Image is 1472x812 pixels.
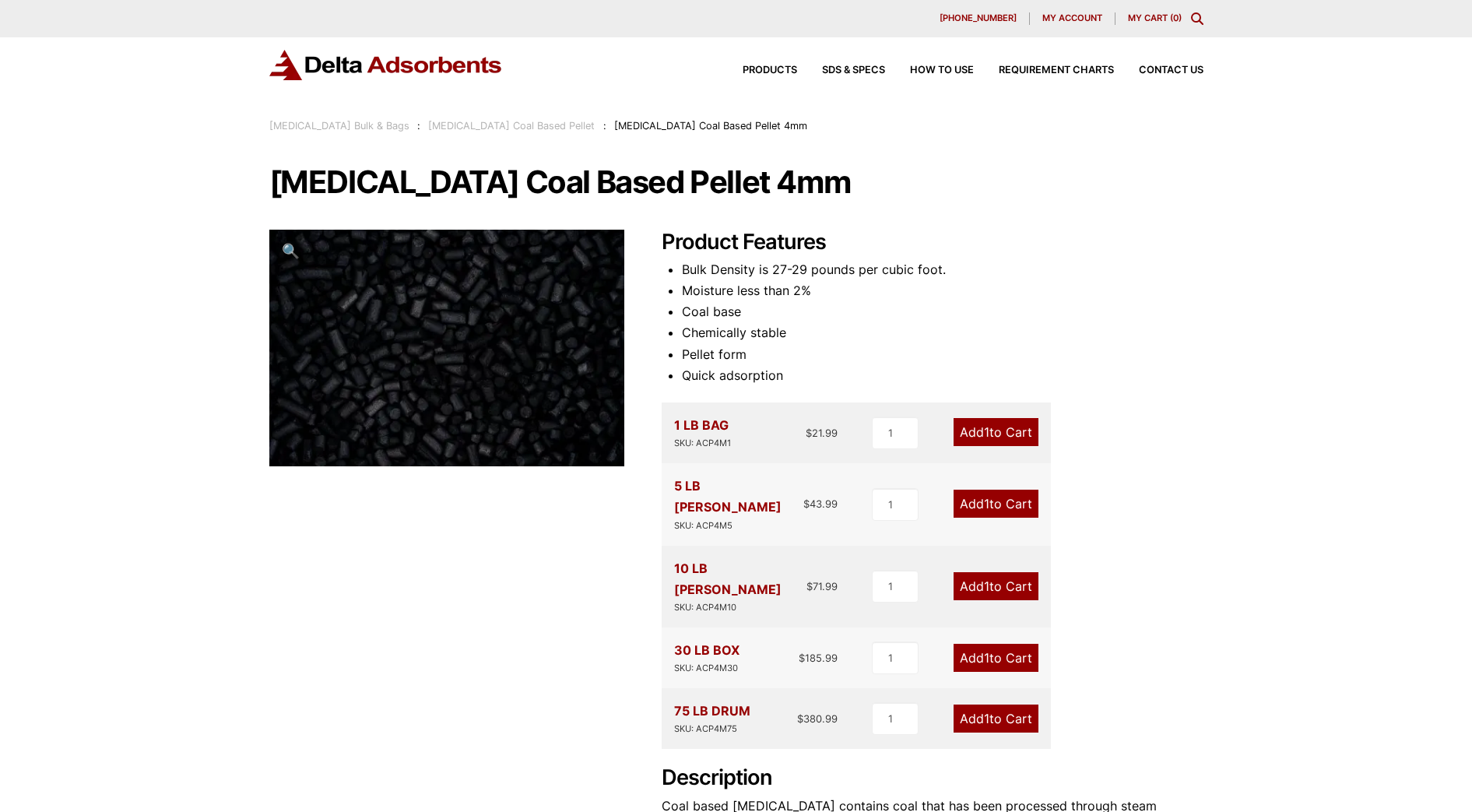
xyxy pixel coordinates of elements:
a: How to Use [885,65,974,76]
bdi: 71.99 [806,580,838,592]
img: Activated Carbon 4mm Pellets [269,230,624,467]
div: 10 LB [PERSON_NAME] [674,558,807,615]
span: 1 [984,496,989,511]
a: [MEDICAL_DATA] Coal Based Pellet [428,120,595,132]
div: 30 LB BOX [674,640,740,676]
a: [PHONE_NUMBER] [927,12,1030,25]
span: : [603,120,606,132]
div: 75 LB DRUM [674,701,750,736]
span: Contact Us [1139,65,1203,76]
a: Activated Carbon 4mm Pellets [269,339,624,354]
li: Moisture less than 2% [682,280,1203,301]
div: SKU: ACP4M75 [674,722,750,736]
a: Requirement Charts [974,65,1114,76]
span: 1 [984,711,989,726]
span: [PHONE_NUMBER] [940,14,1017,23]
span: 🔍 [282,242,300,259]
span: 0 [1173,12,1179,23]
h1: [MEDICAL_DATA] Coal Based Pellet 4mm [269,166,1203,199]
div: Toggle Modal Content [1191,12,1203,25]
div: 1 LB BAG [674,415,731,451]
span: : [417,120,420,132]
span: $ [799,652,805,664]
bdi: 380.99 [797,712,838,725]
span: SDS & SPECS [822,65,885,76]
a: My account [1030,12,1115,25]
span: My account [1042,14,1102,23]
a: SDS & SPECS [797,65,885,76]
bdi: 185.99 [799,652,838,664]
li: Coal base [682,301,1203,322]
span: How to Use [910,65,974,76]
a: Add1to Cart [954,490,1038,518]
li: Pellet form [682,344,1203,365]
a: [MEDICAL_DATA] Bulk & Bags [269,120,409,132]
a: View full-screen image gallery [269,230,312,272]
li: Chemically stable [682,322,1203,343]
span: Requirement Charts [999,65,1114,76]
div: SKU: ACP4M10 [674,600,807,615]
img: Delta Adsorbents [269,50,503,80]
a: Contact Us [1114,65,1203,76]
a: Products [718,65,797,76]
a: My Cart (0) [1128,12,1182,23]
li: Bulk Density is 27-29 pounds per cubic foot. [682,259,1203,280]
bdi: 21.99 [806,427,838,439]
a: Add1to Cart [954,705,1038,733]
span: 1 [984,650,989,666]
div: SKU: ACP4M1 [674,436,731,451]
span: [MEDICAL_DATA] Coal Based Pellet 4mm [614,120,807,132]
span: 1 [984,424,989,440]
a: Add1to Cart [954,572,1038,600]
h2: Description [662,765,1203,791]
span: Products [743,65,797,76]
li: Quick adsorption [682,365,1203,386]
span: $ [797,712,803,725]
a: Add1to Cart [954,644,1038,672]
div: SKU: ACP4M5 [674,518,804,533]
bdi: 43.99 [803,497,838,510]
a: Add1to Cart [954,418,1038,446]
h2: Product Features [662,230,1203,255]
div: 5 LB [PERSON_NAME] [674,476,804,533]
span: 1 [984,578,989,594]
span: $ [806,427,812,439]
span: $ [803,497,810,510]
span: $ [806,580,813,592]
div: SKU: ACP4M30 [674,661,740,676]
